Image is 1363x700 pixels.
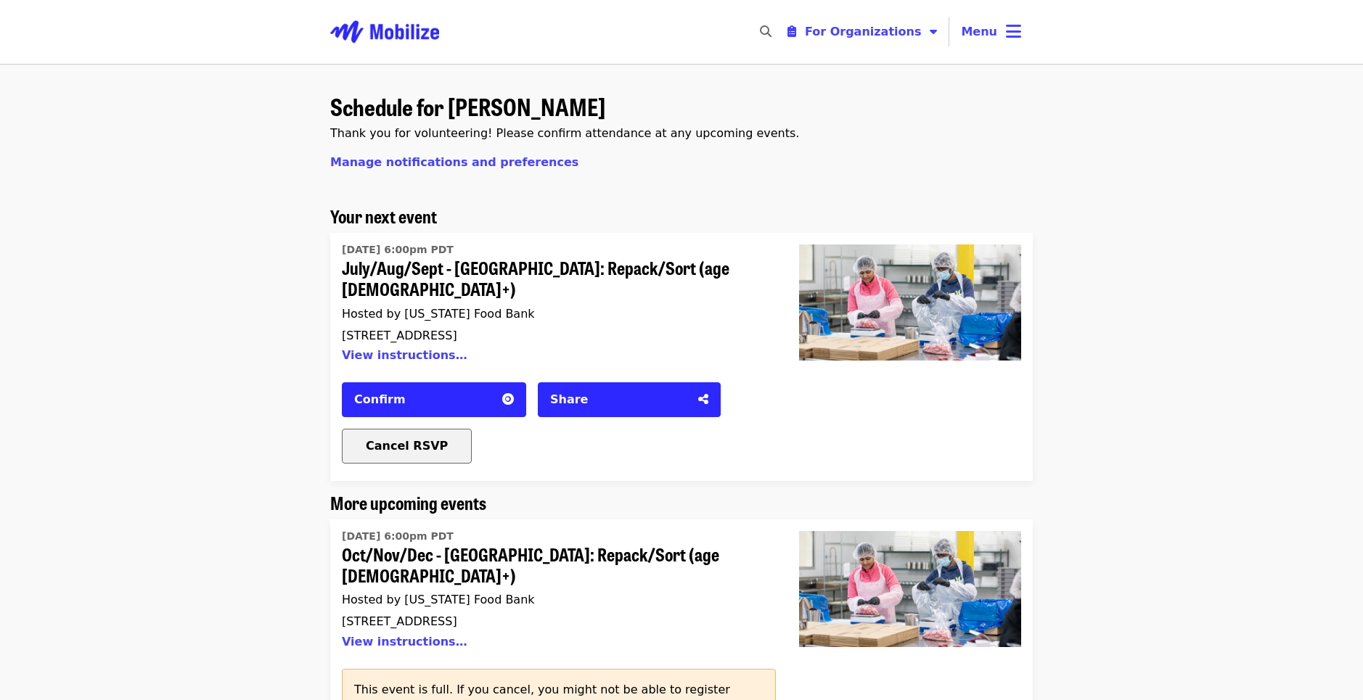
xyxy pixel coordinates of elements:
button: Share [538,382,721,417]
span: July/Aug/Sept - [GEOGRAPHIC_DATA]: Repack/Sort (age [DEMOGRAPHIC_DATA]+) [342,258,764,300]
span: Your next event [330,203,437,228]
time: [DATE] 6:00pm PDT [342,529,454,544]
i: search icon [760,25,771,38]
span: Cancel RSVP [366,439,448,453]
div: [STREET_ADDRESS] [342,614,764,628]
span: For Organizations [805,25,922,38]
button: Toggle account menu [949,15,1033,49]
span: Oct/Nov/Dec - [GEOGRAPHIC_DATA]: Repack/Sort (age [DEMOGRAPHIC_DATA]+) [342,544,764,586]
div: Share [550,391,689,408]
button: Toggle organizer menu [776,17,949,46]
span: Hosted by [US_STATE] Food Bank [342,307,535,321]
input: Search [780,15,792,49]
span: Thank you for volunteering! Please confirm attendance at any upcoming events. [330,126,799,140]
a: July/Aug/Sept - Beaverton: Repack/Sort (age 10+) [342,239,764,371]
img: Mobilize - Home [330,9,439,55]
i: circle-o icon [502,392,514,406]
button: Confirm [342,382,526,417]
i: clipboard-list icon [787,25,796,38]
i: bars icon [1006,21,1021,42]
i: caret-down icon [930,25,937,38]
img: Oct/Nov/Dec - Beaverton: Repack/Sort (age 10+) [799,531,1021,647]
span: Hosted by [US_STATE] Food Bank [342,593,535,606]
span: Confirm [354,392,406,406]
i: share-alt icon [698,392,708,406]
a: Oct/Nov/Dec - Beaverton: Repack/Sort (age 10+) [342,525,764,657]
img: July/Aug/Sept - Beaverton: Repack/Sort (age 10+) [799,244,1021,361]
span: More upcoming events [330,490,486,515]
div: [STREET_ADDRESS] [342,329,764,342]
a: July/Aug/Sept - Beaverton: Repack/Sort (age 10+) [787,233,1033,481]
a: Manage notifications and preferences [330,155,578,169]
button: Cancel RSVP [342,429,472,464]
button: View instructions… [342,635,467,648]
span: Schedule for [PERSON_NAME] [330,89,605,123]
span: Menu [961,25,997,38]
time: [DATE] 6:00pm PDT [342,242,454,258]
button: View instructions… [342,348,467,362]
